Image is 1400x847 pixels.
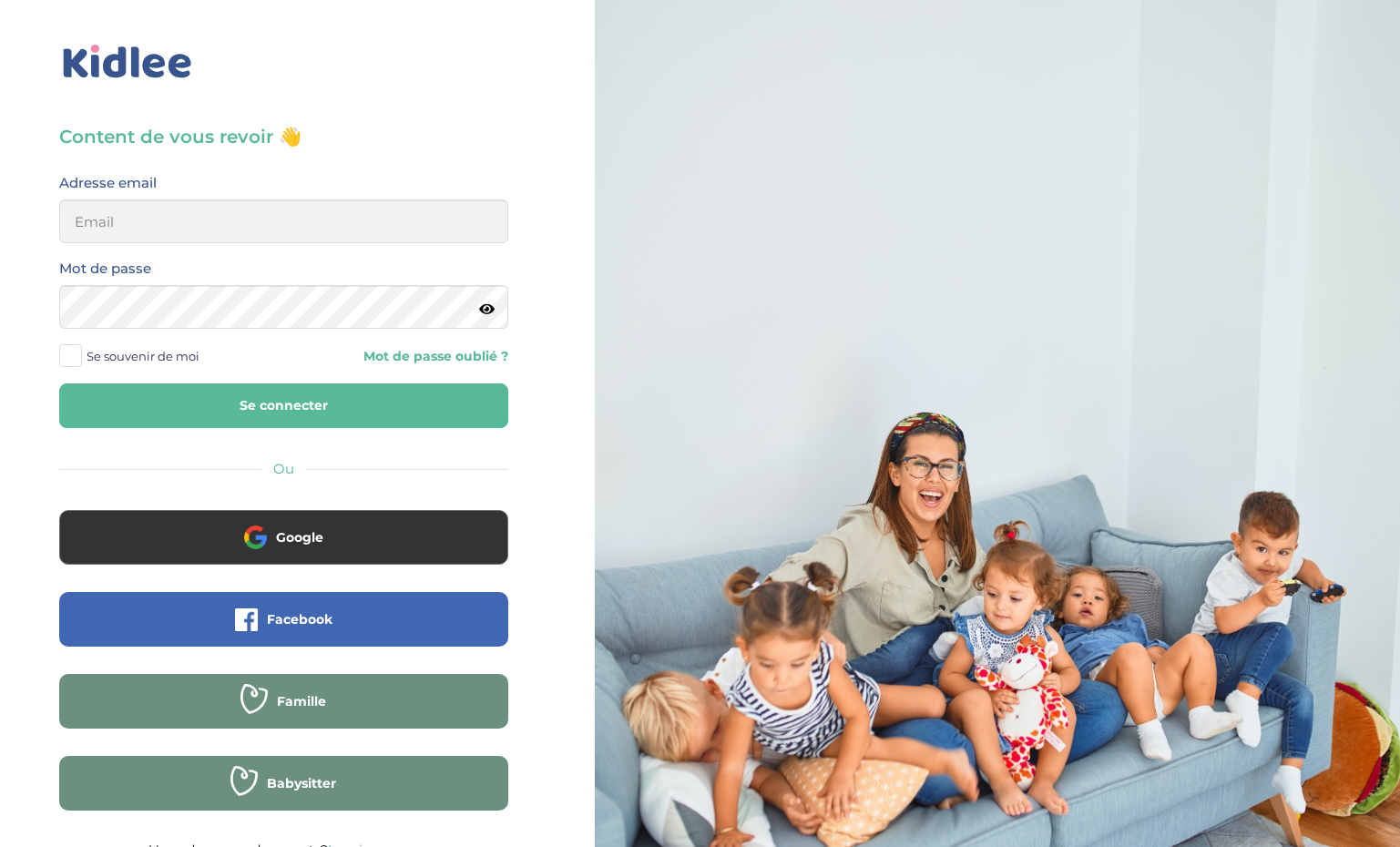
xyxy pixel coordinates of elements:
a: Famille [59,705,508,722]
button: Facebook [59,592,508,647]
span: Google [276,528,323,546]
img: facebook.png [235,608,258,631]
img: logo_kidlee_bleu [59,41,196,83]
img: google.png [244,526,267,548]
a: Google [59,541,508,558]
span: Se souvenir de moi [87,344,199,368]
span: Ou [273,460,294,477]
a: Babysitter [59,787,508,804]
button: Famille [59,674,508,729]
span: Famille [277,692,326,710]
button: Google [59,510,508,565]
label: Mot de passe [59,257,151,281]
span: Babysitter [267,774,336,792]
h3: Content de vous revoir 👋 [59,124,508,149]
a: Mot de passe oublié ? [297,348,507,365]
button: Babysitter [59,756,508,811]
label: Adresse email [59,171,157,195]
input: Email [59,199,508,243]
a: Facebook [59,623,508,640]
span: Facebook [267,610,332,628]
button: Se connecter [59,383,508,428]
